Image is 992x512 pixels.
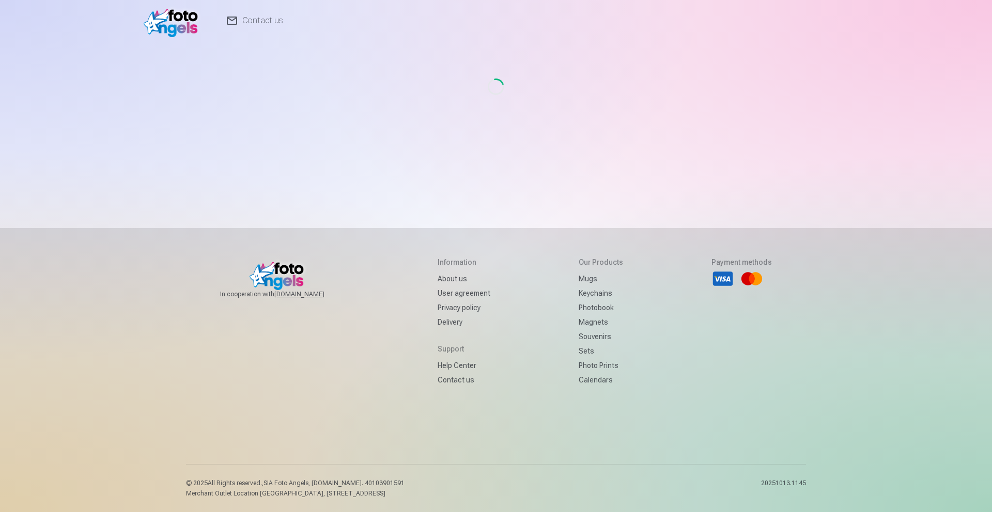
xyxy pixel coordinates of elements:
h5: Our products [579,257,623,267]
span: SIA Foto Angels, [DOMAIN_NAME]. 40103901591 [263,479,405,487]
a: Souvenirs [579,329,623,344]
a: Photobook [579,300,623,315]
a: User agreement [438,286,490,300]
a: Magnets [579,315,623,329]
a: Sets [579,344,623,358]
a: Help Center [438,358,490,373]
a: Mugs [579,271,623,286]
a: Delivery [438,315,490,329]
li: Mastercard [740,267,763,290]
a: Keychains [579,286,623,300]
p: Merchant Outlet Location [GEOGRAPHIC_DATA], [STREET_ADDRESS] [186,489,405,498]
p: 20251013.1145 [761,479,806,498]
h5: Support [438,344,490,354]
a: Privacy policy [438,300,490,315]
p: © 2025 All Rights reserved. , [186,479,405,487]
a: Photo prints [579,358,623,373]
li: Visa [711,267,734,290]
a: About us [438,271,490,286]
span: In cooperation with [220,290,349,298]
a: Contact us [438,373,490,387]
a: [DOMAIN_NAME] [274,290,349,298]
h5: Information [438,257,490,267]
img: /v1 [144,4,203,37]
h5: Payment methods [711,257,772,267]
a: Calendars [579,373,623,387]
